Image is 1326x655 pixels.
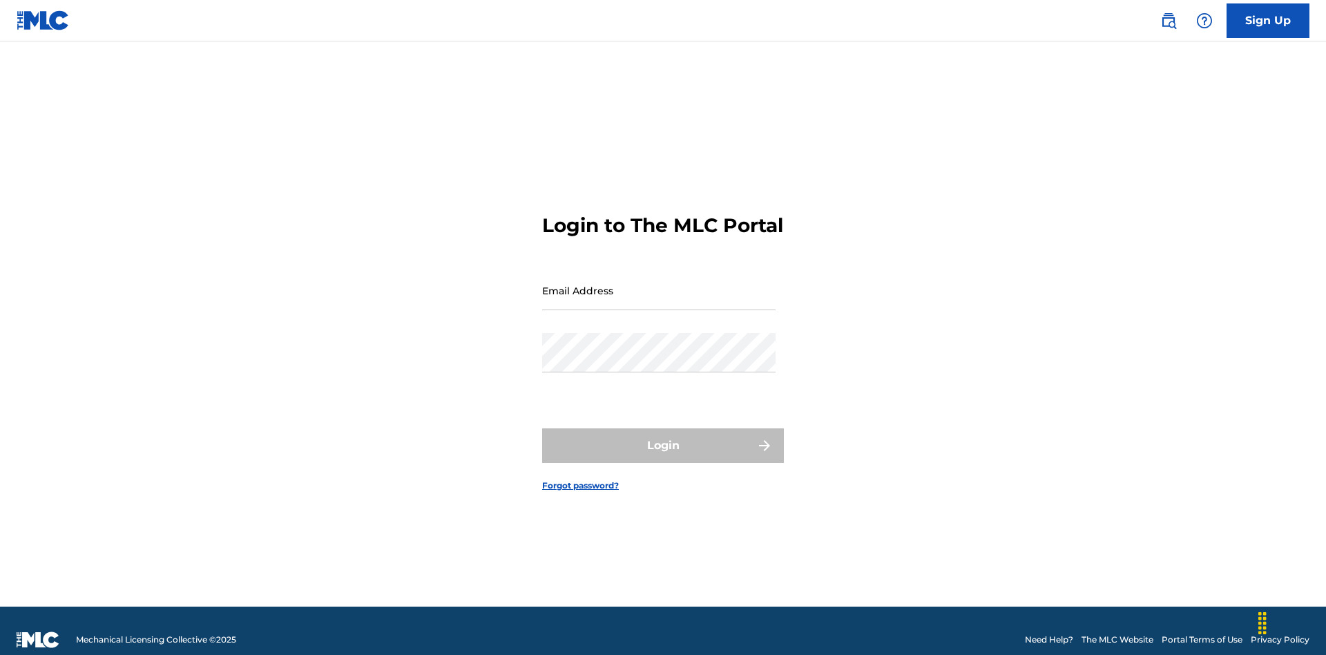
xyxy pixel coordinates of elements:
a: Public Search [1155,7,1182,35]
a: Privacy Policy [1251,634,1309,646]
h3: Login to The MLC Portal [542,213,783,238]
a: Portal Terms of Use [1162,634,1242,646]
a: Need Help? [1025,634,1073,646]
div: Help [1191,7,1218,35]
div: Drag [1251,602,1274,644]
img: logo [17,632,59,648]
a: The MLC Website [1082,634,1153,646]
a: Forgot password? [542,480,619,492]
img: MLC Logo [17,10,70,30]
img: help [1196,12,1213,29]
a: Sign Up [1227,3,1309,38]
iframe: Chat Widget [1257,589,1326,655]
img: search [1160,12,1177,29]
span: Mechanical Licensing Collective © 2025 [76,634,236,646]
